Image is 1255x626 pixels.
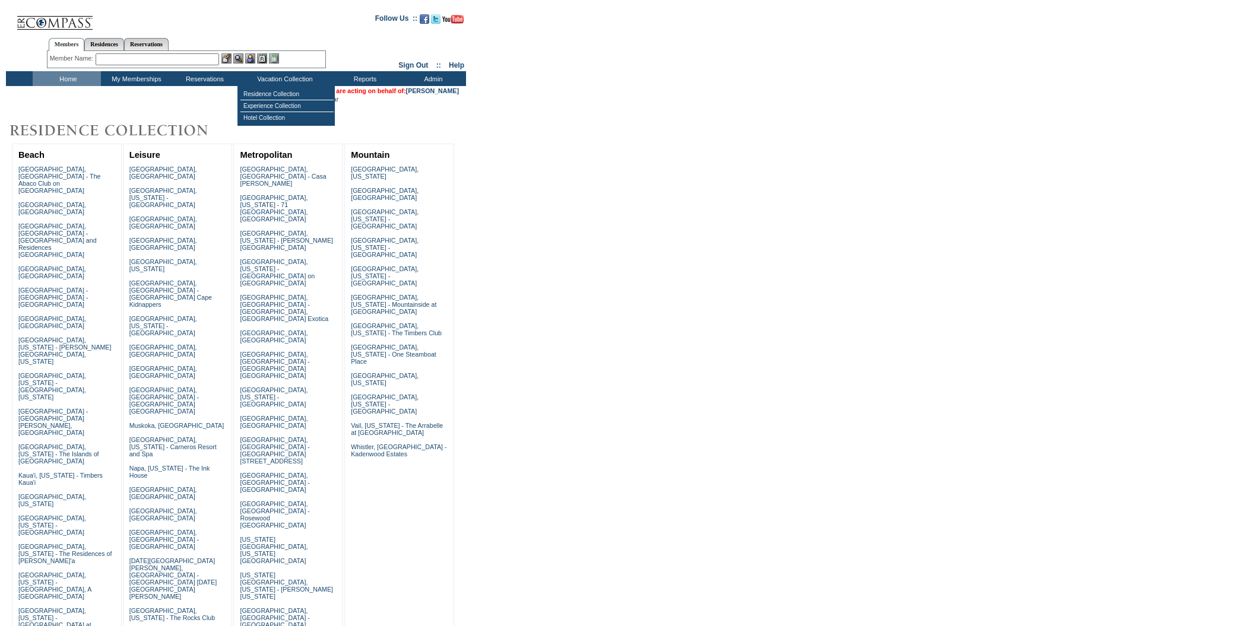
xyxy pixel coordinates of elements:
[398,71,466,86] td: Admin
[129,486,197,500] a: [GEOGRAPHIC_DATA], [GEOGRAPHIC_DATA]
[84,38,124,50] a: Residences
[351,187,419,201] a: [GEOGRAPHIC_DATA], [GEOGRAPHIC_DATA]
[406,87,459,94] a: [PERSON_NAME]
[240,112,334,123] td: Hotel Collection
[18,514,86,536] a: [GEOGRAPHIC_DATA], [US_STATE] - [GEOGRAPHIC_DATA]
[237,71,329,86] td: Vacation Collection
[351,166,419,180] a: [GEOGRAPHIC_DATA], [US_STATE]
[240,258,315,287] a: [GEOGRAPHIC_DATA], [US_STATE] - [GEOGRAPHIC_DATA] on [GEOGRAPHIC_DATA]
[18,265,86,279] a: [GEOGRAPHIC_DATA], [GEOGRAPHIC_DATA]
[18,472,103,486] a: Kaua'i, [US_STATE] - Timbers Kaua'i
[436,61,441,69] span: ::
[240,571,333,600] a: [US_STATE][GEOGRAPHIC_DATA], [US_STATE] - [PERSON_NAME] [US_STATE]
[449,61,464,69] a: Help
[101,71,169,86] td: My Memberships
[49,38,85,51] a: Members
[351,237,419,258] a: [GEOGRAPHIC_DATA], [US_STATE] - [GEOGRAPHIC_DATA]
[18,315,86,329] a: [GEOGRAPHIC_DATA], [GEOGRAPHIC_DATA]
[129,529,199,550] a: [GEOGRAPHIC_DATA], [GEOGRAPHIC_DATA] - [GEOGRAPHIC_DATA]
[221,53,232,63] img: b_edit.gif
[351,422,443,436] a: Vail, [US_STATE] - The Arrabelle at [GEOGRAPHIC_DATA]
[351,294,436,315] a: [GEOGRAPHIC_DATA], [US_STATE] - Mountainside at [GEOGRAPHIC_DATA]
[129,258,197,272] a: [GEOGRAPHIC_DATA], [US_STATE]
[257,53,267,63] img: Reservations
[240,436,309,465] a: [GEOGRAPHIC_DATA], [GEOGRAPHIC_DATA] - [GEOGRAPHIC_DATA][STREET_ADDRESS]
[329,71,398,86] td: Reports
[240,294,328,322] a: [GEOGRAPHIC_DATA], [GEOGRAPHIC_DATA] - [GEOGRAPHIC_DATA], [GEOGRAPHIC_DATA] Exotica
[129,150,160,160] a: Leisure
[240,329,308,344] a: [GEOGRAPHIC_DATA], [GEOGRAPHIC_DATA]
[240,472,309,493] a: [GEOGRAPHIC_DATA], [GEOGRAPHIC_DATA] - [GEOGRAPHIC_DATA]
[18,443,99,465] a: [GEOGRAPHIC_DATA], [US_STATE] - The Islands of [GEOGRAPHIC_DATA]
[18,166,101,194] a: [GEOGRAPHIC_DATA], [GEOGRAPHIC_DATA] - The Abaco Club on [GEOGRAPHIC_DATA]
[124,38,169,50] a: Reservations
[18,223,97,258] a: [GEOGRAPHIC_DATA], [GEOGRAPHIC_DATA] - [GEOGRAPHIC_DATA] and Residences [GEOGRAPHIC_DATA]
[129,315,197,336] a: [GEOGRAPHIC_DATA], [US_STATE] - [GEOGRAPHIC_DATA]
[18,571,91,600] a: [GEOGRAPHIC_DATA], [US_STATE] - [GEOGRAPHIC_DATA], A [GEOGRAPHIC_DATA]
[129,215,197,230] a: [GEOGRAPHIC_DATA], [GEOGRAPHIC_DATA]
[129,422,224,429] a: Muskoka, [GEOGRAPHIC_DATA]
[420,18,429,25] a: Become our fan on Facebook
[398,61,428,69] a: Sign Out
[269,53,279,63] img: b_calculator.gif
[442,18,464,25] a: Subscribe to our YouTube Channel
[323,87,459,94] span: You are acting on behalf of:
[375,13,417,27] td: Follow Us ::
[18,493,86,507] a: [GEOGRAPHIC_DATA], [US_STATE]
[351,150,389,160] a: Mountain
[18,201,86,215] a: [GEOGRAPHIC_DATA], [GEOGRAPHIC_DATA]
[240,386,308,408] a: [GEOGRAPHIC_DATA], [US_STATE] - [GEOGRAPHIC_DATA]
[129,507,197,522] a: [GEOGRAPHIC_DATA], [GEOGRAPHIC_DATA]
[50,53,96,63] div: Member Name:
[18,543,112,564] a: [GEOGRAPHIC_DATA], [US_STATE] - The Residences of [PERSON_NAME]'a
[351,393,419,415] a: [GEOGRAPHIC_DATA], [US_STATE] - [GEOGRAPHIC_DATA]
[351,372,419,386] a: [GEOGRAPHIC_DATA], [US_STATE]
[18,336,112,365] a: [GEOGRAPHIC_DATA], [US_STATE] - [PERSON_NAME][GEOGRAPHIC_DATA], [US_STATE]
[240,88,334,100] td: Residence Collection
[33,71,101,86] td: Home
[351,265,419,287] a: [GEOGRAPHIC_DATA], [US_STATE] - [GEOGRAPHIC_DATA]
[129,386,199,415] a: [GEOGRAPHIC_DATA], [GEOGRAPHIC_DATA] - [GEOGRAPHIC_DATA] [GEOGRAPHIC_DATA]
[351,322,442,336] a: [GEOGRAPHIC_DATA], [US_STATE] - The Timbers Club
[351,443,446,457] a: Whistler, [GEOGRAPHIC_DATA] - Kadenwood Estates
[240,351,309,379] a: [GEOGRAPHIC_DATA], [GEOGRAPHIC_DATA] - [GEOGRAPHIC_DATA] [GEOGRAPHIC_DATA]
[245,53,255,63] img: Impersonate
[18,408,88,436] a: [GEOGRAPHIC_DATA] - [GEOGRAPHIC_DATA][PERSON_NAME], [GEOGRAPHIC_DATA]
[240,150,292,160] a: Metropolitan
[442,15,464,24] img: Subscribe to our YouTube Channel
[431,14,440,24] img: Follow us on Twitter
[129,237,197,251] a: [GEOGRAPHIC_DATA], [GEOGRAPHIC_DATA]
[129,279,212,308] a: [GEOGRAPHIC_DATA], [GEOGRAPHIC_DATA] - [GEOGRAPHIC_DATA] Cape Kidnappers
[240,500,309,529] a: [GEOGRAPHIC_DATA], [GEOGRAPHIC_DATA] - Rosewood [GEOGRAPHIC_DATA]
[18,287,88,308] a: [GEOGRAPHIC_DATA] - [GEOGRAPHIC_DATA] - [GEOGRAPHIC_DATA]
[18,372,86,401] a: [GEOGRAPHIC_DATA], [US_STATE] - [GEOGRAPHIC_DATA], [US_STATE]
[240,194,308,223] a: [GEOGRAPHIC_DATA], [US_STATE] - 71 [GEOGRAPHIC_DATA], [GEOGRAPHIC_DATA]
[351,208,419,230] a: [GEOGRAPHIC_DATA], [US_STATE] - [GEOGRAPHIC_DATA]
[129,365,197,379] a: [GEOGRAPHIC_DATA], [GEOGRAPHIC_DATA]
[16,6,93,30] img: Compass Home
[240,536,308,564] a: [US_STATE][GEOGRAPHIC_DATA], [US_STATE][GEOGRAPHIC_DATA]
[420,14,429,24] img: Become our fan on Facebook
[240,230,333,251] a: [GEOGRAPHIC_DATA], [US_STATE] - [PERSON_NAME][GEOGRAPHIC_DATA]
[129,607,215,621] a: [GEOGRAPHIC_DATA], [US_STATE] - The Rocks Club
[240,166,326,187] a: [GEOGRAPHIC_DATA], [GEOGRAPHIC_DATA] - Casa [PERSON_NAME]
[240,100,334,112] td: Experience Collection
[129,557,217,600] a: [DATE][GEOGRAPHIC_DATA][PERSON_NAME], [GEOGRAPHIC_DATA] - [GEOGRAPHIC_DATA] [DATE][GEOGRAPHIC_DAT...
[18,150,45,160] a: Beach
[129,465,210,479] a: Napa, [US_STATE] - The Ink House
[240,415,308,429] a: [GEOGRAPHIC_DATA], [GEOGRAPHIC_DATA]
[431,18,440,25] a: Follow us on Twitter
[129,436,217,457] a: [GEOGRAPHIC_DATA], [US_STATE] - Carneros Resort and Spa
[129,344,197,358] a: [GEOGRAPHIC_DATA], [GEOGRAPHIC_DATA]
[6,119,237,142] img: Destinations by Exclusive Resorts
[129,187,197,208] a: [GEOGRAPHIC_DATA], [US_STATE] - [GEOGRAPHIC_DATA]
[169,71,237,86] td: Reservations
[129,166,197,180] a: [GEOGRAPHIC_DATA], [GEOGRAPHIC_DATA]
[351,344,436,365] a: [GEOGRAPHIC_DATA], [US_STATE] - One Steamboat Place
[233,53,243,63] img: View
